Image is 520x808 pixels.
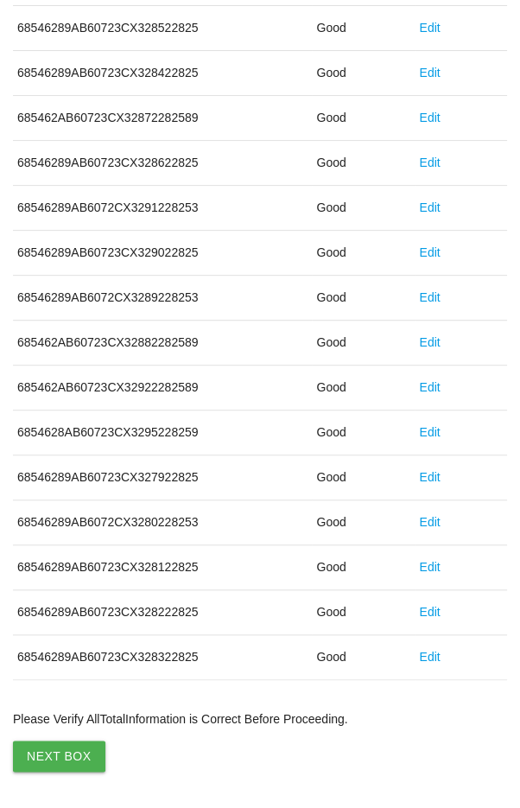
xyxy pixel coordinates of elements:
td: 6854628AB60723CX3295228259 [13,410,312,455]
td: Good [312,366,415,410]
td: Good [312,276,415,321]
td: 685462AB60723CX32882282589 [13,321,312,366]
a: Edit [419,290,440,304]
td: 68546289AB60723CX328622825 [13,141,312,186]
td: Good [312,6,415,51]
a: Edit [419,515,440,529]
a: Edit [419,245,440,259]
a: Edit [419,425,440,439]
td: Good [312,96,415,141]
td: Good [312,455,415,500]
td: Good [312,545,415,590]
td: Good [312,186,415,231]
td: Good [312,51,415,96]
td: 68546289AB60723CX328322825 [13,635,312,680]
td: 68546289AB6072CX3291228253 [13,186,312,231]
a: Edit [419,650,440,664]
td: 68546289AB60723CX328122825 [13,545,312,590]
td: 685462AB60723CX32922282589 [13,366,312,410]
a: Edit [419,605,440,619]
a: Edit [419,156,440,169]
td: Good [312,410,415,455]
a: Edit [419,21,440,35]
a: Edit [419,470,440,484]
td: 68546289AB6072CX3289228253 [13,276,312,321]
td: 68546289AB60723CX328222825 [13,590,312,635]
a: Edit [419,200,440,214]
td: 68546289AB60723CX327922825 [13,455,312,500]
td: 68546289AB6072CX3280228253 [13,500,312,545]
p: Please Verify All Total Information is Correct Before Proceeding. [13,710,507,728]
a: Edit [419,335,440,349]
td: Good [312,590,415,635]
td: Good [312,141,415,186]
td: Good [312,321,415,366]
td: Good [312,231,415,276]
td: Good [312,500,415,545]
td: Good [312,635,415,680]
a: Edit [419,560,440,574]
td: 68546289AB60723CX329022825 [13,231,312,276]
a: Edit [419,111,440,124]
td: 685462AB60723CX32872282589 [13,96,312,141]
td: 68546289AB60723CX328522825 [13,6,312,51]
button: Next Box [13,741,105,772]
td: 68546289AB60723CX328422825 [13,51,312,96]
a: Edit [419,66,440,80]
a: Edit [419,380,440,394]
